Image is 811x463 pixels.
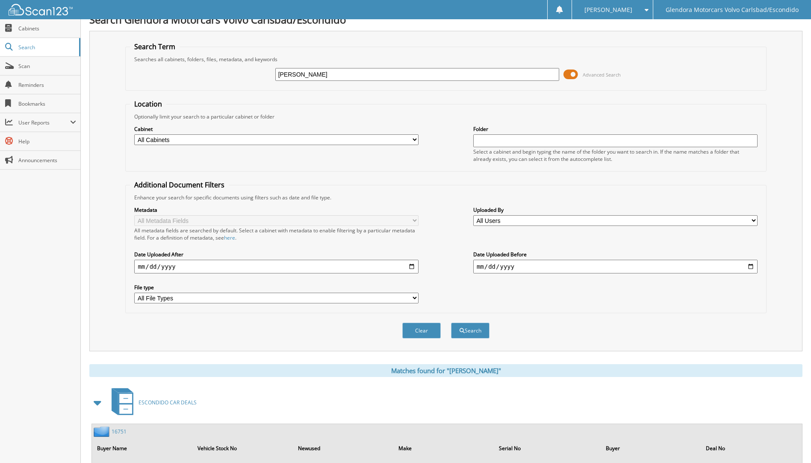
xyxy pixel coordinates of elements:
[18,81,76,89] span: Reminders
[130,194,761,201] div: Enhance your search for specific documents using filters such as date and file type.
[18,157,76,164] span: Announcements
[18,25,76,32] span: Cabinets
[112,428,127,435] a: 16751
[134,251,419,258] label: Date Uploaded After
[473,251,758,258] label: Date Uploaded Before
[768,422,811,463] iframe: Chat Widget
[130,180,229,190] legend: Additional Document Filters
[18,119,70,126] span: User Reports
[18,138,76,145] span: Help
[18,62,76,70] span: Scan
[473,148,758,163] div: Select a cabinet and begin typing the name of the folder you want to search in. If the name match...
[666,7,799,12] span: Glendora Motorcars Volvo Carlsbad/Escondido
[702,439,801,457] th: Deal No
[106,386,197,419] a: ESCONDIDO CAR DEALS
[134,206,419,214] label: Metadata
[583,71,621,78] span: Advanced Search
[473,125,758,133] label: Folder
[294,439,393,457] th: Newused
[495,439,601,457] th: Serial No
[134,260,419,273] input: start
[602,439,701,457] th: Buyer
[394,439,494,457] th: Make
[224,234,235,241] a: here
[134,125,419,133] label: Cabinet
[9,4,73,15] img: scan123-logo-white.svg
[18,100,76,107] span: Bookmarks
[402,323,441,338] button: Clear
[18,44,75,51] span: Search
[473,260,758,273] input: end
[134,227,419,241] div: All metadata fields are searched by default. Select a cabinet with metadata to enable filtering b...
[130,99,166,109] legend: Location
[89,12,802,27] h1: Search Glendora Motorcars Volvo Carlsbad/Escondido
[94,426,112,437] img: folder2.png
[473,206,758,214] label: Uploaded By
[193,439,293,457] th: Vehicle Stock No
[93,439,192,457] th: Buyer Name
[134,284,419,291] label: File type
[130,42,180,51] legend: Search Term
[139,399,197,406] span: ESCONDIDO CAR DEALS
[584,7,632,12] span: [PERSON_NAME]
[451,323,490,338] button: Search
[130,56,761,63] div: Searches all cabinets, folders, files, metadata, and keywords
[89,364,802,377] div: Matches found for "[PERSON_NAME]"
[130,113,761,120] div: Optionally limit your search to a particular cabinet or folder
